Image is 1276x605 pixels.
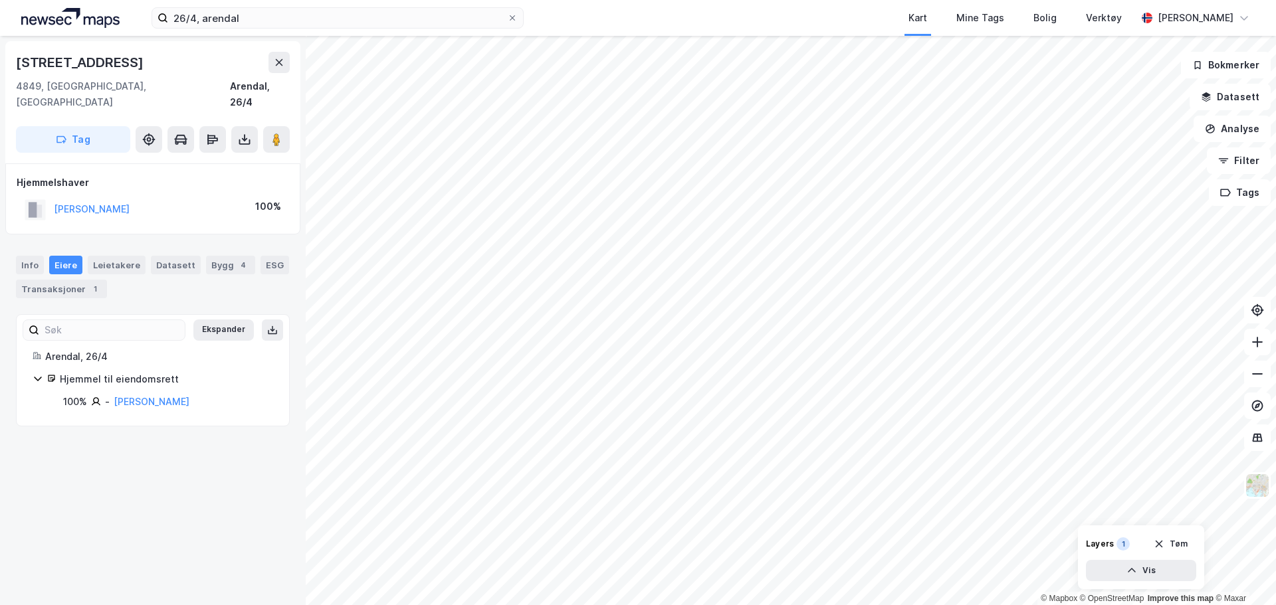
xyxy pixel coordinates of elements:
div: ESG [261,256,289,274]
div: [PERSON_NAME] [1158,10,1233,26]
button: Vis [1086,560,1196,581]
button: Bokmerker [1181,52,1271,78]
div: 100% [63,394,87,410]
div: Bolig [1033,10,1057,26]
iframe: Chat Widget [1210,541,1276,605]
button: Ekspander [193,319,254,341]
div: Arendal, 26/4 [230,78,290,110]
div: - [105,394,110,410]
div: Mine Tags [956,10,1004,26]
div: 4 [237,258,250,272]
button: Tag [16,126,130,153]
div: 4849, [GEOGRAPHIC_DATA], [GEOGRAPHIC_DATA] [16,78,230,110]
div: Layers [1086,539,1114,549]
div: Eiere [49,256,82,274]
div: Datasett [151,256,201,274]
button: Tags [1209,179,1271,206]
div: Hjemmel til eiendomsrett [60,371,273,387]
div: 1 [88,282,102,296]
div: Hjemmelshaver [17,175,289,191]
div: 100% [255,199,281,215]
input: Søk [39,320,185,340]
a: Improve this map [1148,594,1214,603]
button: Filter [1207,147,1271,174]
a: OpenStreetMap [1080,594,1144,603]
div: [STREET_ADDRESS] [16,52,146,73]
div: Leietakere [88,256,146,274]
div: Transaksjoner [16,280,107,298]
div: 1 [1116,537,1130,551]
a: Mapbox [1041,594,1077,603]
div: Kart [908,10,927,26]
div: Info [16,256,44,274]
button: Tøm [1145,533,1196,555]
img: Z [1245,473,1270,498]
div: Verktøy [1086,10,1122,26]
button: Analyse [1194,116,1271,142]
button: Datasett [1190,84,1271,110]
a: [PERSON_NAME] [114,396,189,407]
div: Arendal, 26/4 [45,349,273,365]
div: Bygg [206,256,255,274]
input: Søk på adresse, matrikkel, gårdeiere, leietakere eller personer [168,8,507,28]
img: logo.a4113a55bc3d86da70a041830d287a7e.svg [21,8,120,28]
